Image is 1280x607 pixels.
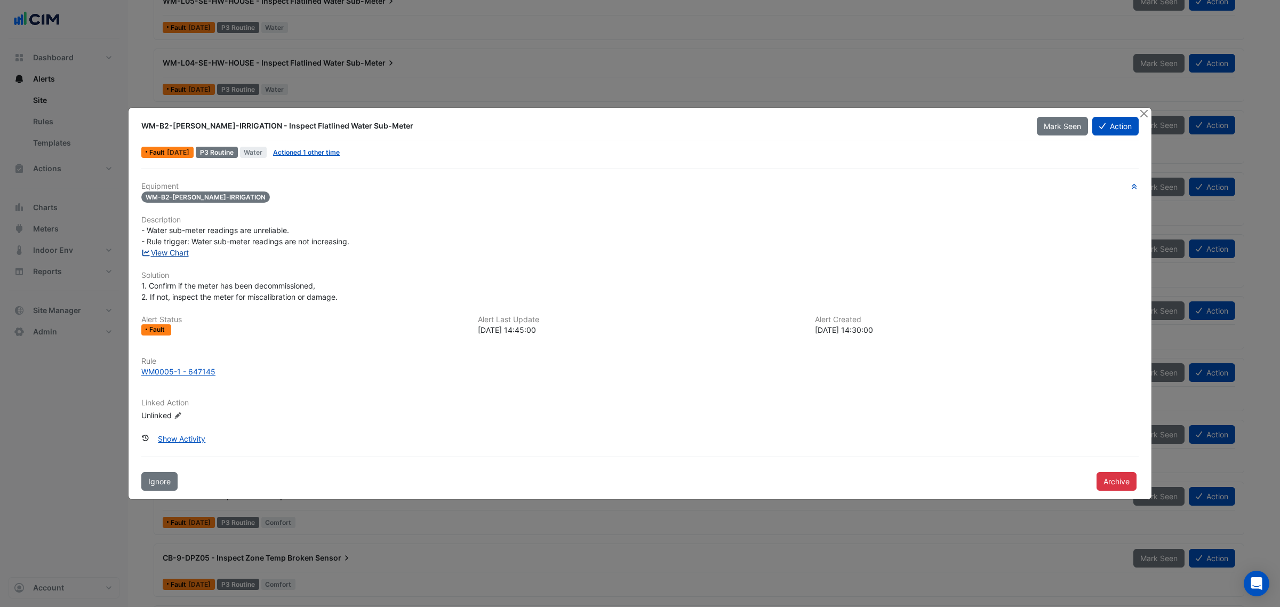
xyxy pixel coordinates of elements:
[148,477,171,486] span: Ignore
[478,324,802,336] div: [DATE] 14:45:00
[141,121,1024,131] div: WM-B2-[PERSON_NAME]-IRRIGATION - Inspect Flatlined Water Sub-Meter
[149,149,167,156] span: Fault
[240,147,267,158] span: Water
[141,315,465,324] h6: Alert Status
[1037,117,1088,135] button: Mark Seen
[141,281,338,301] span: 1. Confirm if the meter has been decommissioned, 2. If not, inspect the meter for miscalibration ...
[196,147,238,158] div: P3 Routine
[1244,571,1269,596] div: Open Intercom Messenger
[141,472,178,491] button: Ignore
[141,357,1139,366] h6: Rule
[141,191,270,203] span: WM-B2-[PERSON_NAME]-IRRIGATION
[141,248,189,257] a: View Chart
[141,271,1139,280] h6: Solution
[174,411,182,419] fa-icon: Edit Linked Action
[1138,108,1149,119] button: Close
[1044,122,1081,131] span: Mark Seen
[141,398,1139,408] h6: Linked Action
[141,226,349,246] span: - Water sub-meter readings are unreliable. - Rule trigger: Water sub-meter readings are not incre...
[273,148,340,156] a: Actioned 1 other time
[141,366,1139,377] a: WM0005-1 - 647145
[815,324,1139,336] div: [DATE] 14:30:00
[1097,472,1137,491] button: Archive
[815,315,1139,324] h6: Alert Created
[478,315,802,324] h6: Alert Last Update
[141,409,269,420] div: Unlinked
[151,429,212,448] button: Show Activity
[141,366,215,377] div: WM0005-1 - 647145
[1092,117,1139,135] button: Action
[141,182,1139,191] h6: Equipment
[141,215,1139,225] h6: Description
[149,326,167,333] span: Fault
[167,148,189,156] span: Sat 13-Sep-2025 14:45 AEST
